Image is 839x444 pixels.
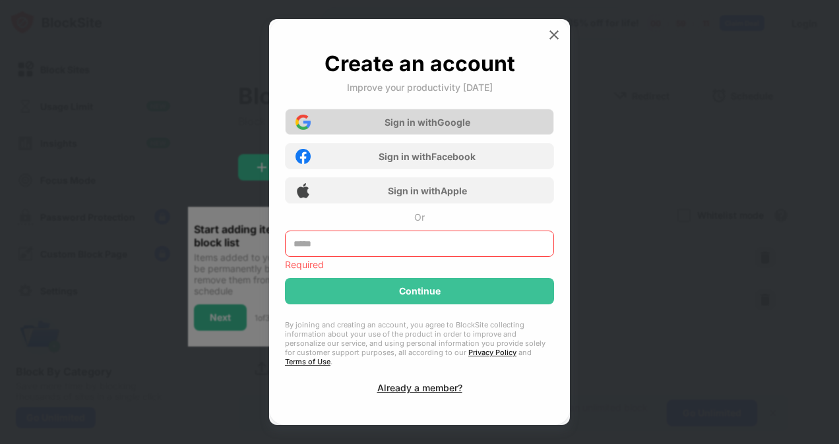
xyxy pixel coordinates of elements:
div: Required [285,260,554,270]
div: Continue [399,286,441,296]
div: Sign in with Apple [388,185,467,196]
div: Sign in with Google [385,117,470,128]
div: Already a member? [377,382,462,393]
div: Improve your productivity [DATE] [347,82,493,93]
a: Terms of Use [285,357,330,366]
div: Create an account [325,51,515,76]
div: Or [414,211,425,223]
img: google-icon.png [295,115,311,130]
img: apple-icon.png [295,183,311,198]
div: By joining and creating an account, you agree to BlockSite collecting information about your use ... [285,320,554,366]
a: Privacy Policy [468,348,516,357]
img: facebook-icon.png [295,149,311,164]
div: Sign in with Facebook [379,151,476,162]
